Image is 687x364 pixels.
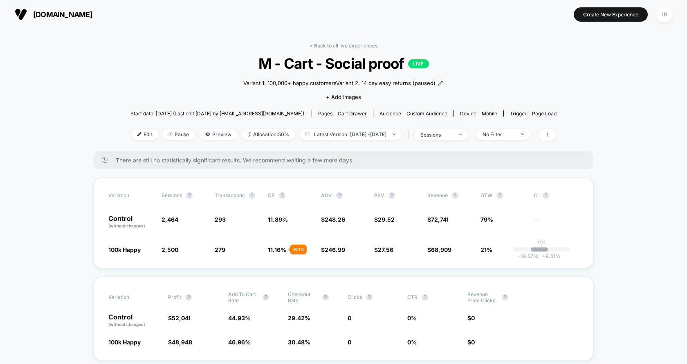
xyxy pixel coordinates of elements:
[388,192,395,199] button: ?
[538,253,560,259] span: 9.51 %
[502,294,508,301] button: ?
[15,8,27,20] img: Visually logo
[299,129,402,140] span: Latest Version: [DATE] - [DATE]
[538,239,546,245] p: 0%
[162,192,182,198] span: Sessions
[480,192,525,199] span: OTW
[480,246,492,253] span: 21%
[131,129,158,140] span: Edit
[518,253,538,259] span: -19.57 %
[168,294,181,300] span: Profit
[162,216,178,223] span: 2,464
[471,339,475,346] span: 0
[459,134,462,135] img: end
[431,216,449,223] span: 72,741
[172,339,192,346] span: 48,948
[108,339,141,346] span: 100k Happy
[12,8,95,21] button: [DOMAIN_NAME]
[108,322,145,327] span: (without changes)
[228,339,251,346] span: 46.96 %
[243,79,436,88] span: Variant 1: 100,000+ happy customersVariant 2: 14 day easy returns (paused)
[288,315,310,321] span: 29.42 %
[532,110,557,117] span: Page Load
[249,192,255,199] button: ?
[268,246,286,253] span: 11.16 %
[348,339,351,346] span: 0
[321,216,345,223] span: $
[574,7,648,22] button: Create New Experience
[242,129,295,140] span: Allocation: 50%
[406,129,414,141] span: |
[407,315,417,321] span: 0 %
[374,216,395,223] span: $
[543,192,549,199] button: ?
[338,110,367,117] span: cart drawer
[471,315,475,321] span: 0
[162,129,195,140] span: Pause
[393,133,395,135] img: end
[378,216,395,223] span: 29.52
[422,294,428,301] button: ?
[162,246,178,253] span: 2,500
[168,315,191,321] span: $
[325,246,345,253] span: 246.99
[322,294,329,301] button: ?
[268,192,275,198] span: CR
[654,6,675,23] button: IR
[168,339,192,346] span: $
[467,291,498,303] span: Revenue From Clicks
[427,246,451,253] span: $
[321,246,345,253] span: $
[185,294,192,301] button: ?
[407,294,418,300] span: CTR
[263,294,269,301] button: ?
[168,132,173,136] img: end
[379,110,447,117] div: Audience:
[215,246,225,253] span: 279
[480,216,493,223] span: 79%
[366,294,373,301] button: ?
[172,315,191,321] span: 52,041
[108,192,153,199] span: Variation
[137,132,141,136] img: edit
[534,217,579,229] span: ---
[228,315,251,321] span: 44.93 %
[656,7,672,22] div: IR
[374,246,393,253] span: $
[215,216,226,223] span: 293
[534,192,579,199] span: CI
[318,110,367,117] div: Pages:
[454,110,503,117] span: Device:
[215,192,245,198] span: Transactions
[288,339,310,346] span: 30.48 %
[290,245,307,254] div: - 6.1 %
[496,192,503,199] button: ?
[427,192,448,198] span: Revenue
[108,215,153,229] p: Control
[483,131,515,137] div: No Filter
[321,192,332,198] span: AOV
[482,110,497,117] span: mobile
[374,192,384,198] span: PSV
[108,246,141,253] span: 100k Happy
[152,55,535,72] span: M - Cart - Social proof
[288,291,318,303] span: Checkout Rate
[541,245,543,252] p: |
[279,192,285,199] button: ?
[406,110,447,117] span: Custom Audience
[248,132,251,137] img: rebalance
[305,132,310,136] img: calendar
[228,291,258,303] span: Add To Cart Rate
[130,110,304,117] span: Start date: [DATE] (Last edit [DATE] by [EMAIL_ADDRESS][DOMAIN_NAME])
[310,43,377,49] a: < Back to all live experiences
[108,314,160,328] p: Control
[521,133,524,135] img: end
[108,223,145,228] span: (without changes)
[378,246,393,253] span: 27.56
[326,94,361,100] span: + Add Images
[108,291,153,303] span: Variation
[542,253,546,259] span: +
[348,294,362,300] span: Clicks
[186,192,193,199] button: ?
[431,246,451,253] span: 68,909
